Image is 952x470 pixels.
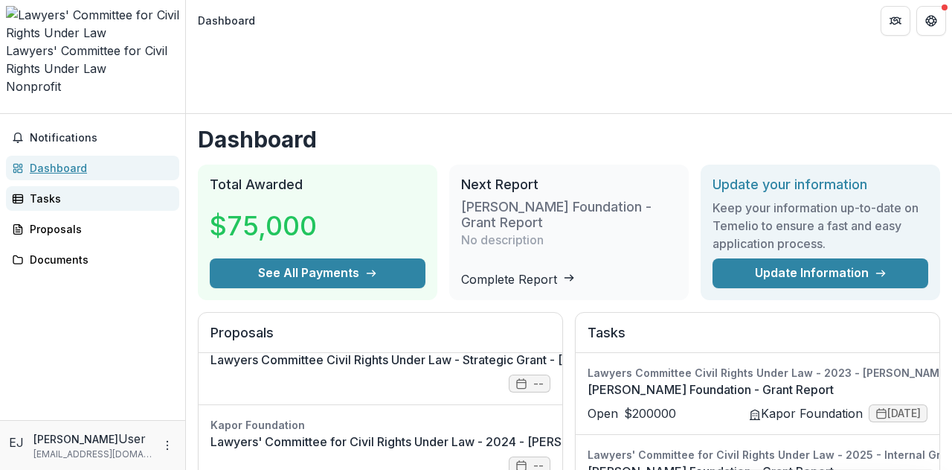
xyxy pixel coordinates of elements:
p: User [118,430,146,448]
img: Lawyers' Committee for Civil Rights Under Law [6,6,179,42]
a: Update Information [713,258,928,288]
button: See All Payments [210,258,425,288]
div: Emma Jones [9,434,28,451]
span: Nonprofit [6,79,61,94]
h1: Dashboard [198,126,940,153]
button: Notifications [6,126,179,150]
button: Get Help [916,6,946,36]
div: Lawyers' Committee for Civil Rights Under Law [6,42,179,77]
div: Tasks [30,191,167,206]
button: Partners [881,6,910,36]
div: Dashboard [30,160,167,176]
h3: $75,000 [210,206,317,246]
a: Documents [6,247,179,272]
h2: Update your information [713,177,928,193]
p: [PERSON_NAME] [33,431,118,447]
a: Lawyers Committee Civil Rights Under Law - Strategic Grant - [DATE] [210,351,598,369]
a: Proposals [6,217,179,241]
h2: Tasks [588,325,927,353]
div: Documents [30,252,167,267]
nav: breadcrumb [192,10,261,31]
a: Dashboard [6,156,179,180]
div: Dashboard [198,13,255,28]
button: More [158,436,176,454]
span: Notifications [30,132,173,145]
h3: [PERSON_NAME] Foundation - Grant Report [461,199,677,231]
h2: Next Report [461,177,677,193]
a: Complete Report [461,272,575,287]
h2: Total Awarded [210,177,425,193]
a: Tasks [6,186,179,211]
p: No description [461,231,544,249]
h2: Proposals [210,325,550,353]
div: Proposals [30,221,167,237]
p: [EMAIL_ADDRESS][DOMAIN_NAME] [33,448,152,461]
h3: Keep your information up-to-date on Temelio to ensure a fast and easy application process. [713,199,928,253]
